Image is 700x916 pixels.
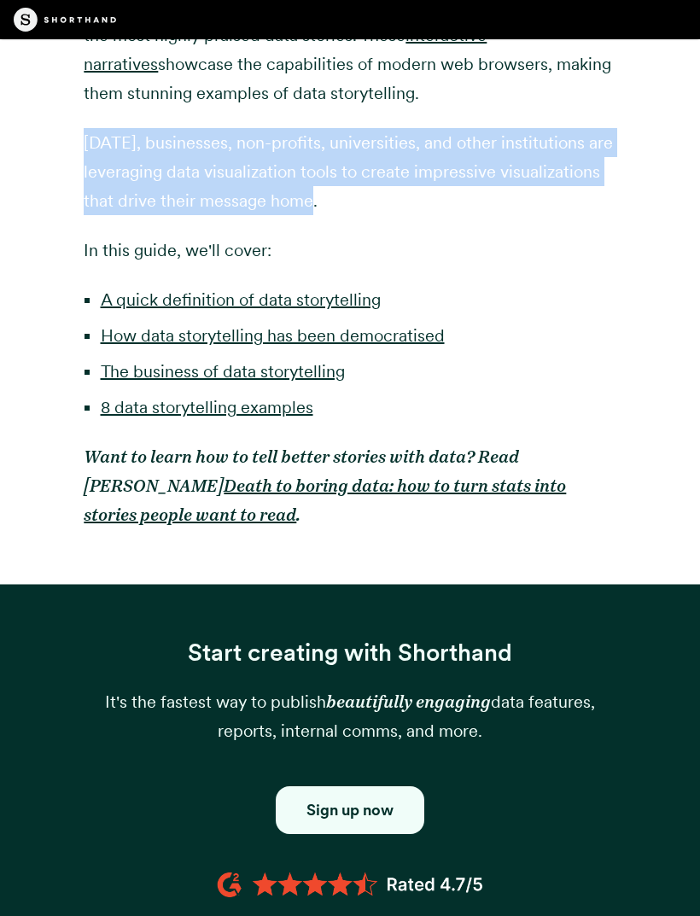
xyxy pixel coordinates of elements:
[217,869,483,902] img: 4.7 orange stars lined up in a row with the text G2 rated 4.7/5
[84,688,615,746] p: It's the fastest way to publish data features, reports, internal comms, and more.
[84,236,615,265] p: In this guide, we'll cover:
[101,326,445,347] a: How data storytelling has been democratised
[276,787,424,835] a: Button to click through to Shorthand's signup section.
[84,129,615,216] p: [DATE], businesses, non-profits, universities, and other institutions are leveraging data visuali...
[101,362,345,382] a: The business of data storytelling
[84,447,519,497] em: Want to learn how to tell better stories with data? Read [PERSON_NAME]
[326,692,491,713] em: beautifully engaging
[84,476,566,526] a: Death to boring data: how to turn stats into stories people want to read
[296,505,300,526] em: .
[14,8,116,32] img: The Craft
[84,26,487,75] a: interactive narratives
[101,290,381,311] a: A quick definition of data storytelling
[101,398,313,418] a: 8 data storytelling examples
[84,639,615,668] h3: Start creating with Shorthand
